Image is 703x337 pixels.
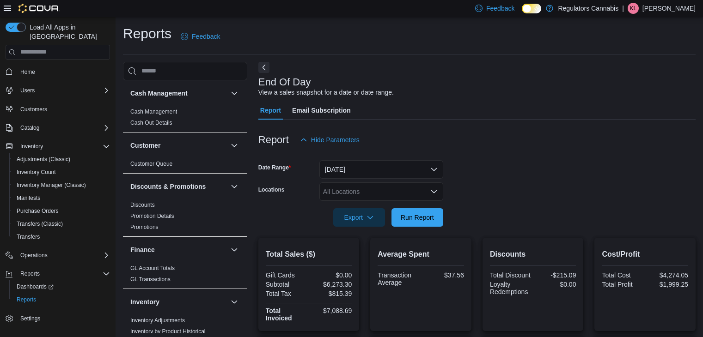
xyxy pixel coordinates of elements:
[17,156,70,163] span: Adjustments (Classic)
[20,315,40,322] span: Settings
[17,122,110,133] span: Catalog
[13,218,110,229] span: Transfers (Classic)
[260,101,281,120] span: Report
[17,313,110,324] span: Settings
[13,193,110,204] span: Manifests
[2,102,114,116] button: Customers
[17,66,110,78] span: Home
[311,290,352,297] div: $815.39
[13,154,74,165] a: Adjustments (Classic)
[130,265,175,271] a: GL Account Totals
[266,249,352,260] h2: Total Sales ($)
[130,328,206,335] span: Inventory by Product Historical
[13,281,57,292] a: Dashboards
[20,87,35,94] span: Users
[17,85,110,96] span: Users
[391,208,443,227] button: Run Report
[535,271,576,279] div: -$215.09
[177,27,224,46] a: Feedback
[17,207,59,215] span: Purchase Orders
[258,77,311,88] h3: End Of Day
[266,281,307,288] div: Subtotal
[490,281,531,295] div: Loyalty Redemptions
[486,4,514,13] span: Feedback
[130,89,188,98] h3: Cash Management
[229,296,240,307] button: Inventory
[602,271,643,279] div: Total Cost
[17,66,39,78] a: Home
[2,140,114,153] button: Inventory
[602,249,688,260] h2: Cost/Profit
[9,179,114,192] button: Inventory Manager (Classic)
[13,281,110,292] span: Dashboards
[17,268,43,279] button: Reports
[17,104,51,115] a: Customers
[130,245,227,254] button: Finance
[522,4,541,13] input: Dark Mode
[333,208,385,227] button: Export
[266,290,307,297] div: Total Tax
[9,192,114,205] button: Manifests
[647,271,688,279] div: $4,274.05
[130,89,227,98] button: Cash Management
[266,271,307,279] div: Gift Cards
[130,297,227,307] button: Inventory
[378,249,464,260] h2: Average Spent
[258,164,291,171] label: Date Range
[622,3,624,14] p: |
[123,106,247,132] div: Cash Management
[311,271,352,279] div: $0.00
[229,140,240,151] button: Customer
[130,108,177,115] span: Cash Management
[13,205,62,217] a: Purchase Orders
[319,160,443,179] button: [DATE]
[13,294,110,305] span: Reports
[258,88,394,97] div: View a sales snapshot for a date or date range.
[123,158,247,173] div: Customer
[17,268,110,279] span: Reports
[311,281,352,288] div: $6,273.30
[535,281,576,288] div: $0.00
[17,141,110,152] span: Inventory
[490,249,576,260] h2: Discounts
[258,134,289,145] h3: Report
[642,3,696,14] p: [PERSON_NAME]
[17,168,56,176] span: Inventory Count
[130,202,155,208] a: Discounts
[311,135,360,144] span: Hide Parameters
[2,65,114,78] button: Home
[401,213,434,222] span: Run Report
[13,218,67,229] a: Transfers (Classic)
[2,121,114,134] button: Catalog
[20,68,35,76] span: Home
[628,3,639,14] div: Korey Lemire
[258,62,269,73] button: Next
[130,276,171,283] a: GL Transactions
[17,250,110,261] span: Operations
[17,220,63,228] span: Transfers (Classic)
[130,212,174,220] span: Promotion Details
[13,205,110,217] span: Purchase Orders
[18,4,60,13] img: Cova
[9,166,114,179] button: Inventory Count
[378,271,419,286] div: Transaction Average
[20,270,40,277] span: Reports
[130,141,160,150] h3: Customer
[20,106,47,113] span: Customers
[130,161,172,167] a: Customer Queue
[130,224,159,230] a: Promotions
[26,23,110,41] span: Load All Apps in [GEOGRAPHIC_DATA]
[13,180,110,191] span: Inventory Manager (Classic)
[558,3,618,14] p: Regulators Cannabis
[17,296,36,303] span: Reports
[17,141,47,152] button: Inventory
[20,143,43,150] span: Inventory
[130,297,159,307] h3: Inventory
[130,245,155,254] h3: Finance
[130,317,185,324] span: Inventory Adjustments
[13,294,40,305] a: Reports
[2,84,114,97] button: Users
[229,181,240,192] button: Discounts & Promotions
